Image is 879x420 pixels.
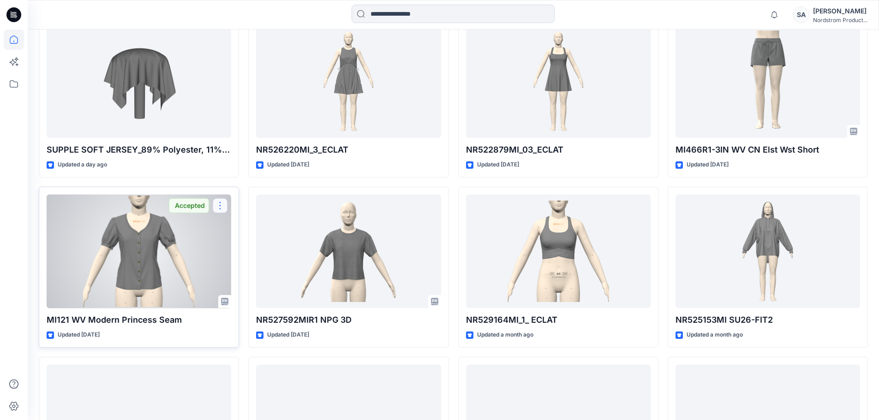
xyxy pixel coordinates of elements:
[813,17,867,24] div: Nordstrom Product...
[813,6,867,17] div: [PERSON_NAME]
[47,24,231,138] a: SUPPLE SOFT JERSEY_89% Polyester, 11% Spandex_185GSM_RT2203069
[676,195,860,308] a: NR525153MI SU26-FIT2
[466,314,651,326] p: NR529164MI_1_ ECLAT
[47,314,231,326] p: MI121 WV Modern Princess Seam
[267,160,309,170] p: Updated [DATE]
[793,6,809,23] div: SA
[47,143,231,156] p: SUPPLE SOFT JERSEY_89% Polyester, 11% Spandex_185GSM_RT2203069
[466,143,651,156] p: NR522879MI_03_ECLAT
[687,160,729,170] p: Updated [DATE]
[256,195,441,308] a: NR527592MIR1 NPG 3D
[477,330,533,340] p: Updated a month ago
[676,143,860,156] p: MI466R1-3IN WV CN Elst Wst Short
[58,160,107,170] p: Updated a day ago
[256,143,441,156] p: NR526220MI_3_ECLAT
[267,330,309,340] p: Updated [DATE]
[477,160,519,170] p: Updated [DATE]
[256,24,441,138] a: NR526220MI_3_ECLAT
[676,24,860,138] a: MI466R1-3IN WV CN Elst Wst Short
[466,24,651,138] a: NR522879MI_03_ECLAT
[676,314,860,326] p: NR525153MI SU26-FIT2
[256,314,441,326] p: NR527592MIR1 NPG 3D
[466,195,651,308] a: NR529164MI_1_ ECLAT
[687,330,743,340] p: Updated a month ago
[47,195,231,308] a: MI121 WV Modern Princess Seam
[58,330,100,340] p: Updated [DATE]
